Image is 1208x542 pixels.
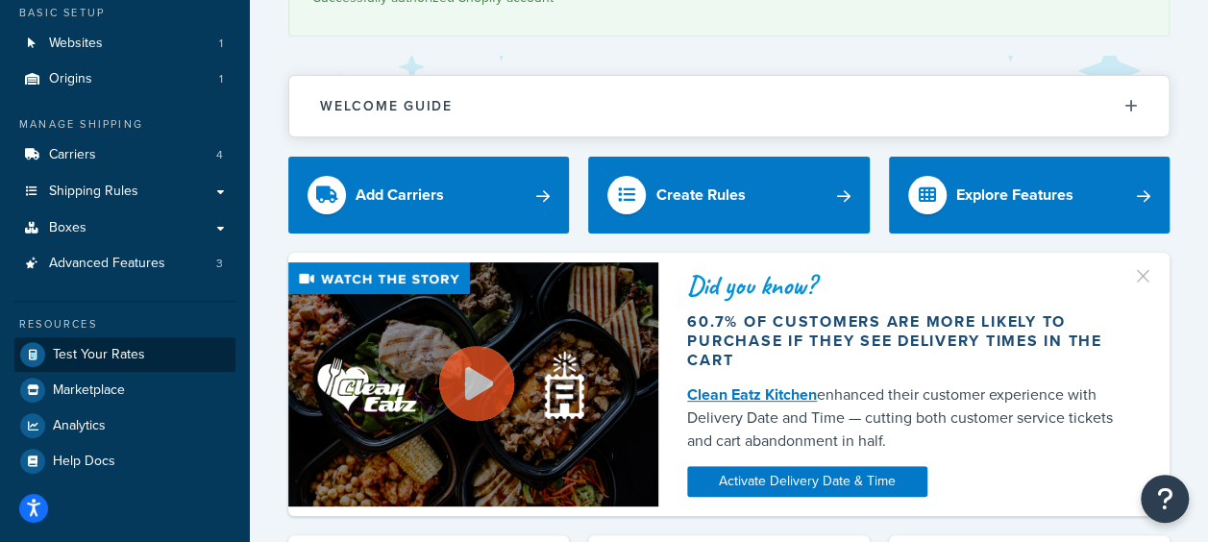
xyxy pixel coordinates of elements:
div: Create Rules [655,182,745,209]
span: Shipping Rules [49,184,138,200]
span: 3 [216,256,223,272]
span: Marketplace [53,382,125,399]
a: Marketplace [14,373,235,407]
li: Origins [14,62,235,97]
span: Advanced Features [49,256,165,272]
div: Add Carriers [356,182,444,209]
a: Boxes [14,210,235,246]
span: 1 [219,36,223,52]
button: Welcome Guide [289,76,1169,136]
a: Help Docs [14,444,235,479]
a: Advanced Features3 [14,246,235,282]
button: Open Resource Center [1141,475,1189,523]
a: Explore Features [889,157,1170,234]
div: enhanced their customer experience with Delivery Date and Time — cutting both customer service ti... [687,383,1141,453]
div: Explore Features [956,182,1073,209]
span: Boxes [49,220,86,236]
span: Carriers [49,147,96,163]
span: Analytics [53,418,106,434]
span: Test Your Rates [53,347,145,363]
div: 60.7% of customers are more likely to purchase if they see delivery times in the cart [687,312,1141,370]
li: Carriers [14,137,235,173]
a: Create Rules [588,157,869,234]
div: Did you know? [687,272,1141,299]
div: Manage Shipping [14,116,235,133]
div: Resources [14,316,235,333]
a: Activate Delivery Date & Time [687,466,927,497]
a: Carriers4 [14,137,235,173]
a: Analytics [14,408,235,443]
a: Add Carriers [288,157,569,234]
li: Advanced Features [14,246,235,282]
span: Origins [49,71,92,87]
div: Basic Setup [14,5,235,21]
a: Origins1 [14,62,235,97]
span: 1 [219,71,223,87]
a: Clean Eatz Kitchen [687,383,817,406]
li: Websites [14,26,235,62]
a: Shipping Rules [14,174,235,209]
img: Video thumbnail [288,262,658,506]
span: Help Docs [53,454,115,470]
a: Test Your Rates [14,337,235,372]
a: Websites1 [14,26,235,62]
span: 4 [216,147,223,163]
h2: Welcome Guide [320,99,453,113]
span: Websites [49,36,103,52]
